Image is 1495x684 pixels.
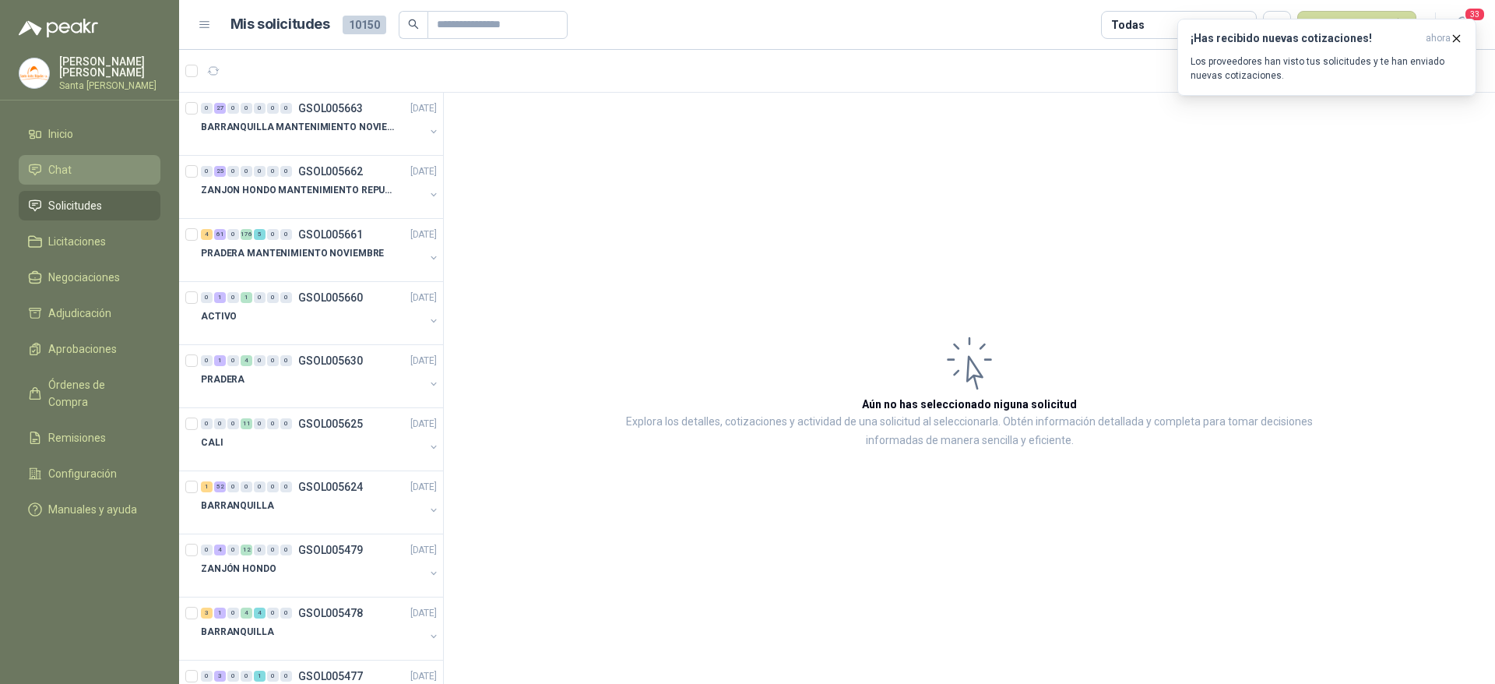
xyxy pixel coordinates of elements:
[254,481,266,492] div: 0
[227,292,239,303] div: 0
[227,481,239,492] div: 0
[214,481,226,492] div: 52
[201,541,440,591] a: 0 4 0 12 0 0 0 GSOL005479[DATE] ZANJÓN HONDO
[48,465,117,482] span: Configuración
[19,19,98,37] img: Logo peakr
[48,376,146,411] span: Órdenes de Compra
[267,545,279,555] div: 0
[280,355,292,366] div: 0
[862,396,1077,413] h3: Aún no has seleccionado niguna solicitud
[19,423,160,453] a: Remisiones
[254,671,266,682] div: 1
[410,101,437,116] p: [DATE]
[59,56,160,78] p: [PERSON_NAME] [PERSON_NAME]
[280,418,292,429] div: 0
[201,246,384,261] p: PRADERA MANTENIMIENTO NOVIEMBRE
[1177,19,1476,96] button: ¡Has recibido nuevas cotizaciones!ahora Los proveedores han visto tus solicitudes y te han enviad...
[1111,16,1144,33] div: Todas
[214,545,226,555] div: 4
[48,161,72,178] span: Chat
[280,608,292,619] div: 0
[298,481,363,492] p: GSOL005624
[48,233,106,250] span: Licitaciones
[19,334,160,364] a: Aprobaciones
[227,103,239,114] div: 0
[298,608,363,619] p: GSOL005478
[254,355,266,366] div: 0
[214,229,226,240] div: 61
[201,414,440,464] a: 0 0 0 11 0 0 0 GSOL005625[DATE] CALI
[254,418,266,429] div: 0
[227,545,239,555] div: 0
[410,164,437,179] p: [DATE]
[410,417,437,432] p: [DATE]
[241,103,252,114] div: 0
[201,625,274,640] p: BARRANQUILLA
[214,292,226,303] div: 1
[227,608,239,619] div: 0
[1191,55,1463,83] p: Los proveedores han visto tus solicitudes y te han enviado nuevas cotizaciones.
[48,501,137,518] span: Manuales y ayuda
[408,19,419,30] span: search
[267,671,279,682] div: 0
[19,495,160,524] a: Manuales y ayuda
[241,545,252,555] div: 12
[19,191,160,220] a: Solicitudes
[214,355,226,366] div: 1
[19,227,160,256] a: Licitaciones
[19,263,160,292] a: Negociaciones
[201,309,237,324] p: ACTIVO
[298,545,363,555] p: GSOL005479
[201,351,440,401] a: 0 1 0 4 0 0 0 GSOL005630[DATE] PRADERA
[48,197,102,214] span: Solicitudes
[343,16,386,34] span: 10150
[214,166,226,177] div: 25
[410,480,437,495] p: [DATE]
[227,229,239,240] div: 0
[201,292,213,303] div: 0
[410,543,437,558] p: [DATE]
[280,292,292,303] div: 0
[298,166,363,177] p: GSOL005662
[298,355,363,366] p: GSOL005630
[201,435,223,450] p: CALI
[241,608,252,619] div: 4
[201,99,440,149] a: 0 27 0 0 0 0 0 GSOL005663[DATE] BARRANQUILLA MANTENIMIENTO NOVIEMBRE
[214,608,226,619] div: 1
[254,545,266,555] div: 0
[19,58,49,88] img: Company Logo
[267,481,279,492] div: 0
[280,545,292,555] div: 0
[254,229,266,240] div: 5
[241,166,252,177] div: 0
[267,229,279,240] div: 0
[227,418,239,429] div: 0
[241,229,252,240] div: 176
[201,478,440,527] a: 1 52 0 0 0 0 0 GSOL005624[DATE] BARRANQUILLA
[241,671,252,682] div: 0
[298,292,363,303] p: GSOL005660
[48,429,106,446] span: Remisiones
[201,418,213,429] div: 0
[1426,32,1451,45] span: ahora
[410,669,437,684] p: [DATE]
[227,671,239,682] div: 0
[410,606,437,621] p: [DATE]
[201,608,213,619] div: 3
[19,370,160,417] a: Órdenes de Compra
[201,166,213,177] div: 0
[48,269,120,286] span: Negociaciones
[201,225,440,275] a: 4 61 0 176 5 0 0 GSOL005661[DATE] PRADERA MANTENIMIENTO NOVIEMBRE
[267,103,279,114] div: 0
[214,671,226,682] div: 3
[59,81,160,90] p: Santa [PERSON_NAME]
[201,545,213,555] div: 0
[410,227,437,242] p: [DATE]
[201,372,244,387] p: PRADERA
[298,671,363,682] p: GSOL005477
[267,355,279,366] div: 0
[201,288,440,338] a: 0 1 0 1 0 0 0 GSOL005660[DATE] ACTIVO
[201,183,395,198] p: ZANJON HONDO MANTENIMIENTO REPUESTOS
[1191,32,1419,45] h3: ¡Has recibido nuevas cotizaciones!
[1297,11,1416,39] button: Nueva solicitud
